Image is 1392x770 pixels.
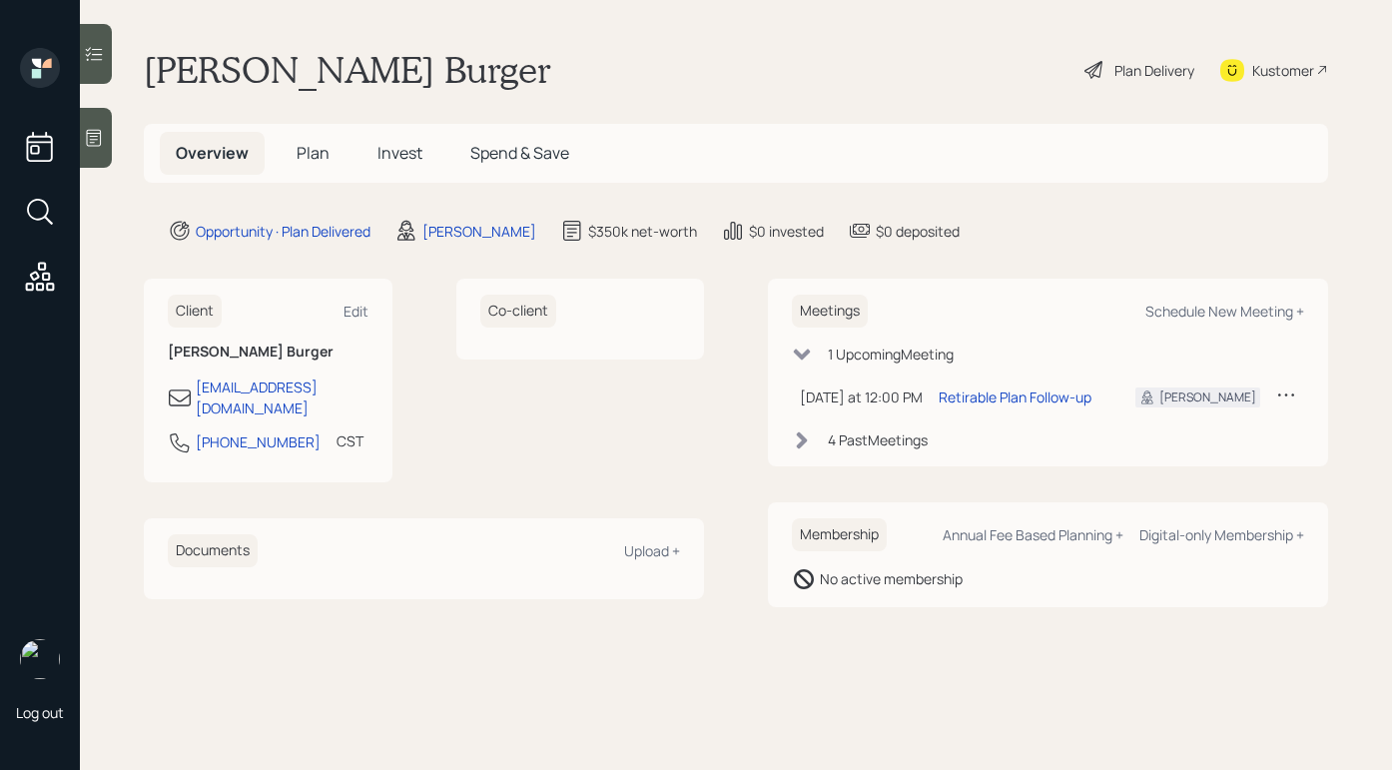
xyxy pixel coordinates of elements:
h6: Documents [168,534,258,567]
div: $0 invested [749,221,824,242]
h1: [PERSON_NAME] Burger [144,48,551,92]
div: $350k net-worth [588,221,697,242]
div: Edit [344,302,368,321]
div: [PHONE_NUMBER] [196,431,321,452]
div: [EMAIL_ADDRESS][DOMAIN_NAME] [196,377,368,418]
h6: Membership [792,518,887,551]
div: No active membership [820,568,963,589]
span: Invest [377,142,422,164]
div: Annual Fee Based Planning + [943,525,1123,544]
div: [DATE] at 12:00 PM [800,386,923,407]
h6: [PERSON_NAME] Burger [168,344,368,361]
div: Schedule New Meeting + [1145,302,1304,321]
span: Spend & Save [470,142,569,164]
h6: Co-client [480,295,556,328]
h6: Meetings [792,295,868,328]
img: aleksandra-headshot.png [20,639,60,679]
div: [PERSON_NAME] [1159,388,1256,406]
div: Upload + [624,541,680,560]
div: $0 deposited [876,221,960,242]
div: Plan Delivery [1114,60,1194,81]
span: Plan [297,142,330,164]
div: CST [337,430,363,451]
div: Digital-only Membership + [1139,525,1304,544]
div: 1 Upcoming Meeting [828,344,954,365]
div: [PERSON_NAME] [422,221,536,242]
span: Overview [176,142,249,164]
div: 4 Past Meeting s [828,429,928,450]
div: Kustomer [1252,60,1314,81]
div: Retirable Plan Follow-up [939,386,1091,407]
div: Log out [16,703,64,722]
div: Opportunity · Plan Delivered [196,221,370,242]
h6: Client [168,295,222,328]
